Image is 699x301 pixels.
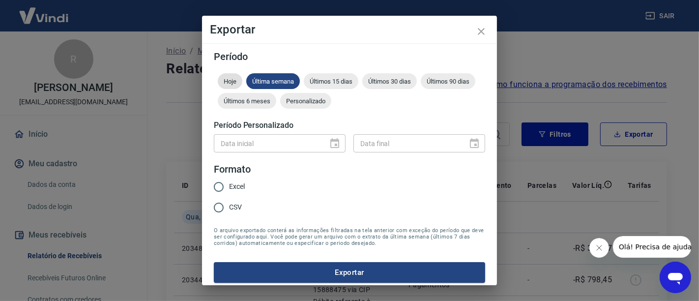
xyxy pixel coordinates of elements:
button: close [469,20,493,43]
div: Últimos 90 dias [421,73,475,89]
span: CSV [229,202,242,212]
h5: Período Personalizado [214,120,485,130]
span: Últimos 30 dias [362,78,417,85]
iframe: Fechar mensagem [589,238,609,258]
div: Hoje [218,73,242,89]
div: Personalizado [280,93,331,109]
span: Última semana [246,78,300,85]
div: Últimos 15 dias [304,73,358,89]
input: DD/MM/YYYY [214,134,321,152]
span: Últimos 6 meses [218,97,276,105]
h5: Período [214,52,485,61]
div: Últimos 30 dias [362,73,417,89]
legend: Formato [214,162,251,177]
h4: Exportar [210,24,489,35]
button: Exportar [214,262,485,283]
iframe: Mensagem da empresa [613,236,691,258]
div: Última semana [246,73,300,89]
span: Últimos 15 dias [304,78,358,85]
span: Excel [229,181,245,192]
span: Hoje [218,78,242,85]
input: DD/MM/YYYY [353,134,461,152]
span: O arquivo exportado conterá as informações filtradas na tela anterior com exceção do período que ... [214,227,485,246]
span: Últimos 90 dias [421,78,475,85]
span: Personalizado [280,97,331,105]
span: Olá! Precisa de ajuda? [6,7,83,15]
div: Últimos 6 meses [218,93,276,109]
iframe: Botão para abrir a janela de mensagens [660,262,691,293]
